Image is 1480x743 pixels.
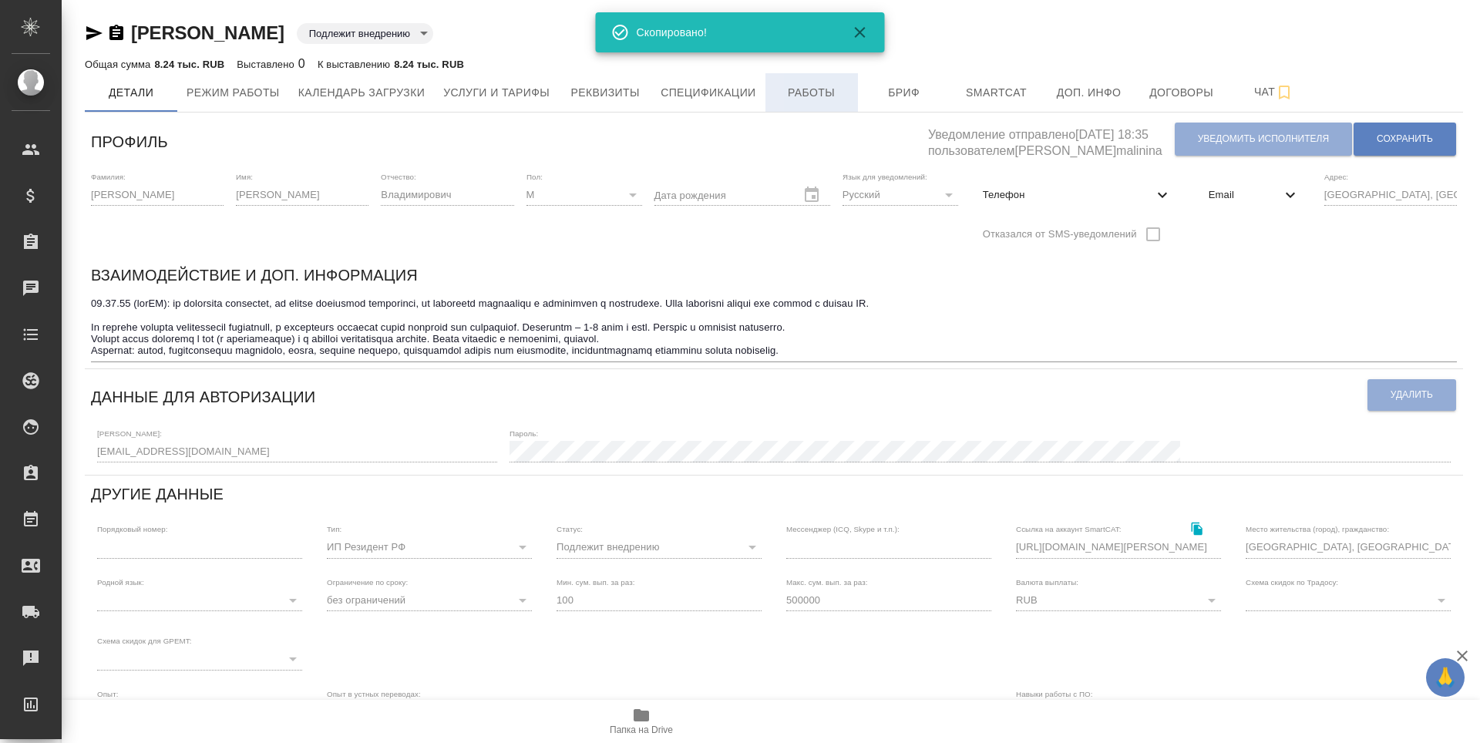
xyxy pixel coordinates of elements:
h6: Данные для авторизации [91,385,315,409]
span: Smartcat [960,83,1034,103]
span: Услуги и тарифы [443,83,550,103]
div: RUB [1016,590,1221,611]
p: 8.24 тыс. RUB [154,59,224,70]
label: Родной язык: [97,578,144,586]
label: Место жительства (город), гражданство: [1246,526,1389,533]
label: Язык для уведомлений: [843,173,927,180]
span: Режим работы [187,83,280,103]
span: Бриф [867,83,941,103]
h5: Уведомление отправлено [DATE] 18:35 пользователем [PERSON_NAME]malinina [928,119,1174,160]
span: Телефон [983,187,1153,203]
label: Мин. сум. вып. за раз: [557,578,635,586]
p: К выставлению [318,59,394,70]
label: Отчество: [381,173,416,180]
span: Работы [775,83,849,103]
label: Статус: [557,526,583,533]
label: Адрес: [1324,173,1348,180]
div: Подлежит внедрению [297,23,433,44]
div: Подлежит внедрению [557,536,762,558]
label: Схема скидок по Традосу: [1246,578,1338,586]
h6: Профиль [91,129,168,154]
div: Русский [843,184,958,206]
div: 0 [237,55,305,73]
div: Телефон [970,178,1184,212]
div: Email [1196,178,1312,212]
span: Чат [1237,82,1311,102]
label: Ссылка на аккаунт SmartCAT: [1016,526,1122,533]
label: Макс. сум. вып. за раз: [786,578,868,586]
button: Закрыть [842,23,879,42]
span: Реквизиты [568,83,642,103]
h6: Другие данные [91,482,224,506]
span: Договоры [1145,83,1219,103]
button: 🙏 [1426,658,1465,697]
button: Подлежит внедрению [304,27,415,40]
svg: Подписаться [1275,83,1293,102]
div: Скопировано! [637,25,829,40]
label: Мессенджер (ICQ, Skype и т.п.): [786,526,900,533]
span: Отказался от SMS-уведомлений [983,227,1137,242]
button: Сохранить [1354,123,1456,156]
label: Пол: [526,173,543,180]
label: Схема скидок для GPEMT: [97,637,192,645]
button: Папка на Drive [577,700,706,743]
a: [PERSON_NAME] [131,22,284,43]
span: 🙏 [1432,661,1458,694]
textarea: 09.37.55 (lorEM): ip dolorsita consectet, ad elitse doeiusmod temporinci, ut laboreetd magnaaliqu... [91,298,1457,357]
label: Порядковый номер: [97,526,167,533]
label: Пароль: [510,429,538,437]
span: Доп. инфо [1052,83,1126,103]
span: Папка на Drive [610,725,673,735]
div: М [526,184,642,206]
label: Опыт в устных переводах: [327,690,421,698]
p: Общая сумма [85,59,154,70]
label: Ограничение по сроку: [327,578,408,586]
span: Детали [94,83,168,103]
label: Опыт: [97,690,119,698]
span: Email [1209,187,1281,203]
p: Выставлено [237,59,298,70]
div: ИП Резидент РФ [327,536,532,558]
label: Фамилия: [91,173,126,180]
label: [PERSON_NAME]: [97,429,162,437]
label: Тип: [327,526,341,533]
span: Спецификации [661,83,755,103]
div: без ограничений [327,590,532,611]
span: Календарь загрузки [298,83,425,103]
h6: Взаимодействие и доп. информация [91,263,418,287]
button: Скопировать ссылку для ЯМессенджера [85,24,103,42]
label: Имя: [236,173,253,180]
button: Скопировать ссылку [1181,513,1213,544]
button: Скопировать ссылку [107,24,126,42]
label: Навыки работы с ПО: [1016,690,1093,698]
p: 8.24 тыс. RUB [394,59,464,70]
label: Валюта выплаты: [1016,578,1078,586]
span: Сохранить [1377,133,1433,146]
